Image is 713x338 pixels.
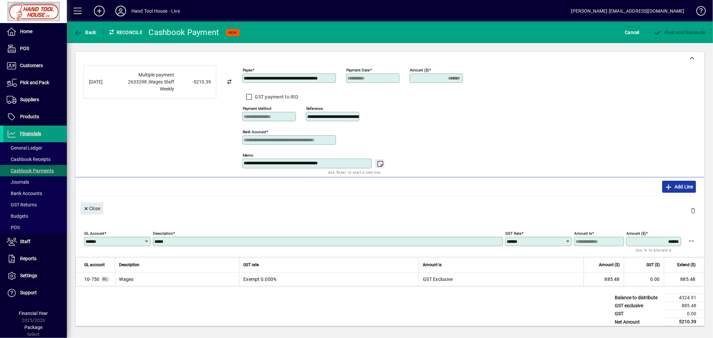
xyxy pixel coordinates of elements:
[664,318,704,326] td: 5210.39
[243,106,272,111] mat-label: Payment method
[119,261,140,269] span: Description
[3,40,67,57] a: POS
[691,1,705,23] a: Knowledge Base
[328,168,380,176] mat-hint: Use 'Enter' to start a new line
[20,290,37,295] span: Support
[20,97,39,102] span: Suppliers
[103,277,108,281] span: GL
[67,26,104,38] app-page-header-button: Back
[20,46,29,51] span: POS
[3,74,67,91] a: Pick and Pack
[243,68,253,72] mat-label: Payee
[74,30,96,35] span: Back
[3,199,67,210] a: GST Returns
[254,94,299,100] label: GST payment to IRD
[24,325,42,330] span: Package
[89,78,116,86] div: [DATE]
[653,30,706,35] span: Post and Reconcile
[128,72,174,92] span: Multiple payment 2633298 ;Wages Staff Weekly
[3,57,67,74] a: Customers
[646,261,660,269] span: GST ($)
[625,27,640,38] span: Cancel
[83,203,101,214] span: Close
[3,109,67,125] a: Products
[7,157,50,162] span: Cashbook Receipts
[664,273,704,286] td: 885.48
[20,239,30,244] span: Staff
[20,114,39,119] span: Products
[3,268,67,284] a: Settings
[3,222,67,233] a: POS
[3,250,67,267] a: Reports
[7,202,37,207] span: GST Returns
[20,63,43,68] span: Customers
[3,23,67,40] a: Home
[79,205,105,211] app-page-header-button: Close
[229,30,237,35] span: NEW
[84,276,100,283] span: Wages
[505,231,521,236] mat-label: GST rate
[346,68,370,72] mat-label: Payment Date
[84,261,105,269] span: GL account
[81,202,103,214] button: Close
[110,5,131,17] button: Profile
[306,106,323,111] mat-label: Reference
[177,78,211,86] div: -5210.39
[7,191,42,196] span: Bank Accounts
[3,285,67,301] a: Support
[3,176,67,188] a: Journals
[20,131,41,136] span: Financials
[3,210,67,222] a: Budgets
[115,273,239,286] td: Wages
[20,256,36,261] span: Reports
[664,302,704,310] td: 885.48
[599,261,620,269] span: Amount ($)
[611,318,664,326] td: Net Amount
[3,154,67,165] a: Cashbook Receipts
[665,181,694,192] span: Add Line
[584,273,624,286] td: 885.48
[3,165,67,176] a: Cashbook Payments
[3,142,67,154] a: General Ledger
[19,311,48,316] span: Financial Year
[7,145,42,151] span: General Ledger
[243,153,254,158] mat-label: Memo
[419,273,584,286] td: GST Exclusive
[20,273,37,278] span: Settings
[664,310,704,318] td: 0.00
[3,92,67,108] a: Suppliers
[626,231,646,236] mat-label: Amount ($)
[652,26,708,38] button: Post and Reconcile
[664,294,704,302] td: 4324.91
[423,261,442,269] span: Amount is
[131,6,180,16] div: Hand Tool House - Live
[410,68,429,72] mat-label: Amount ($)
[20,80,49,85] span: Pick and Pack
[683,233,699,249] button: Apply remaining balance
[677,261,696,269] span: Extend ($)
[239,273,419,286] td: Exempt 0.000%
[7,168,54,173] span: Cashbook Payments
[243,261,259,269] span: GST rate
[7,213,28,219] span: Budgets
[84,231,104,236] mat-label: GL Account
[153,231,173,236] mat-label: Description
[685,202,701,218] button: Delete
[3,188,67,199] a: Bank Accounts
[89,5,110,17] button: Add
[20,29,32,34] span: Home
[571,6,685,16] div: [PERSON_NAME] [EMAIL_ADDRESS][DOMAIN_NAME]
[72,26,98,38] button: Back
[662,181,696,193] button: Add Line
[3,233,67,250] a: Staff
[611,294,664,302] td: Balance to distribute
[623,26,641,38] button: Cancel
[611,302,664,310] td: GST exclusive
[574,231,592,236] mat-label: Amount is
[7,225,20,230] span: POS
[104,27,144,38] div: Reconcile
[7,179,29,185] span: Journals
[635,246,676,261] mat-hint: Use '%' to allocate a percentage
[611,310,664,318] td: GST
[149,27,219,38] div: Cashbook Payment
